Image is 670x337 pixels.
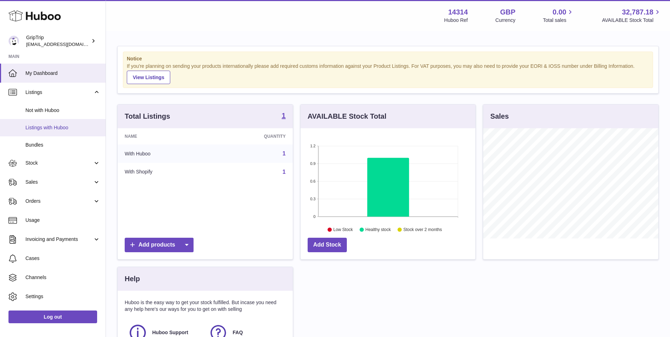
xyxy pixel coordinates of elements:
text: 1.2 [310,144,315,148]
text: Stock over 2 months [403,227,442,232]
span: Cases [25,255,100,262]
span: Listings with Huboo [25,124,100,131]
a: 32,787.18 AVAILABLE Stock Total [602,7,662,24]
a: 1 [283,150,286,156]
span: Settings [25,293,100,300]
span: [EMAIL_ADDRESS][DOMAIN_NAME] [26,41,104,47]
h3: Help [125,274,140,284]
th: Quantity [212,128,292,144]
th: Name [118,128,212,144]
span: Bundles [25,142,100,148]
span: 0.00 [553,7,567,17]
strong: 14314 [448,7,468,17]
span: Huboo Support [152,329,188,336]
img: internalAdmin-14314@internal.huboo.com [8,36,19,46]
text: Healthy stock [365,227,391,232]
span: Listings [25,89,93,96]
h3: AVAILABLE Stock Total [308,112,386,121]
div: GripTrip [26,34,90,48]
a: Add Stock [308,238,347,252]
a: 1 [283,169,286,175]
span: FAQ [233,329,243,336]
span: AVAILABLE Stock Total [602,17,662,24]
a: Add products [125,238,194,252]
h3: Sales [490,112,509,121]
a: Log out [8,311,97,323]
div: Huboo Ref [444,17,468,24]
p: Huboo is the easy way to get your stock fulfilled. But incase you need any help here's our ways f... [125,299,286,313]
td: With Huboo [118,144,212,163]
span: My Dashboard [25,70,100,77]
a: View Listings [127,71,170,84]
span: Channels [25,274,100,281]
span: Total sales [543,17,574,24]
span: Not with Huboo [25,107,100,114]
text: Low Stock [333,227,353,232]
text: 0.6 [310,179,315,183]
span: Invoicing and Payments [25,236,93,243]
text: 0.3 [310,197,315,201]
span: Stock [25,160,93,166]
text: 0.9 [310,161,315,166]
strong: 1 [282,112,286,119]
a: 1 [282,112,286,120]
span: 32,787.18 [622,7,653,17]
div: Currency [496,17,516,24]
strong: Notice [127,55,649,62]
td: With Shopify [118,163,212,181]
div: If you're planning on sending your products internationally please add required customs informati... [127,63,649,84]
text: 0 [313,214,315,219]
span: Sales [25,179,93,185]
span: Usage [25,217,100,224]
a: 0.00 Total sales [543,7,574,24]
strong: GBP [500,7,515,17]
h3: Total Listings [125,112,170,121]
span: Orders [25,198,93,205]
